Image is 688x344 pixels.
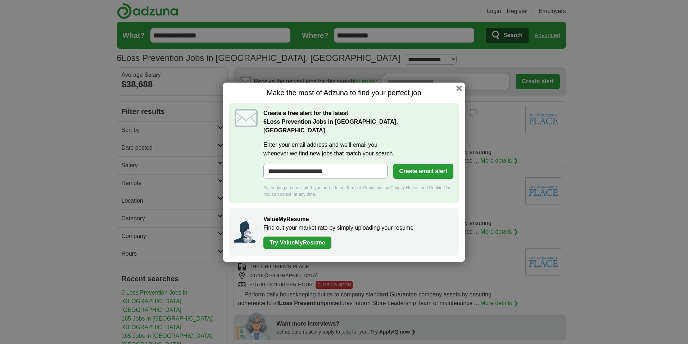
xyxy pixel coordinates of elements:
h2: ValueMyResume [263,215,452,224]
a: Terms & Conditions [346,185,383,190]
a: Try ValueMyResume [263,237,331,249]
h2: Create a free alert for the latest [263,109,453,135]
button: Create email alert [393,164,453,179]
label: Enter your email address and we'll email you whenever we find new jobs that match your search. [263,141,453,158]
strong: Loss Prevention Jobs in [GEOGRAPHIC_DATA], [GEOGRAPHIC_DATA] [263,119,398,133]
span: 6 [263,118,267,126]
h1: Make the most of Adzuna to find your perfect job [229,88,459,97]
a: Privacy Notice [391,185,418,190]
p: Find out your market rate by simply uploading your resume [263,224,452,232]
div: By creating an email alert, you agree to our and , and Cookie Use. You can cancel at any time. [263,185,453,198]
img: icon_email.svg [235,109,258,127]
